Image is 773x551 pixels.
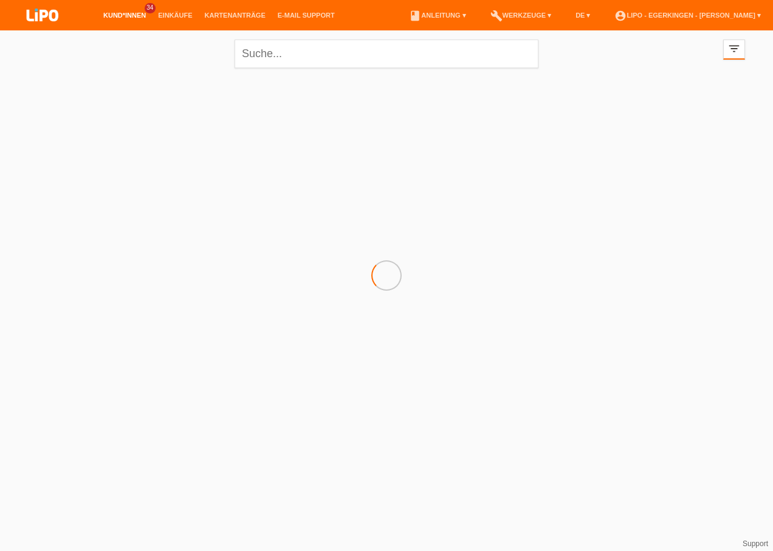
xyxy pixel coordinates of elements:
[484,12,558,19] a: buildWerkzeuge ▾
[12,25,73,34] a: LIPO pay
[490,10,503,22] i: build
[199,12,272,19] a: Kartenanträge
[409,10,421,22] i: book
[727,42,741,55] i: filter_list
[97,12,152,19] a: Kund*innen
[608,12,767,19] a: account_circleLIPO - Egerkingen - [PERSON_NAME] ▾
[145,3,156,13] span: 34
[743,539,768,548] a: Support
[272,12,341,19] a: E-Mail Support
[152,12,198,19] a: Einkäufe
[403,12,472,19] a: bookAnleitung ▾
[614,10,627,22] i: account_circle
[235,40,538,68] input: Suche...
[569,12,596,19] a: DE ▾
